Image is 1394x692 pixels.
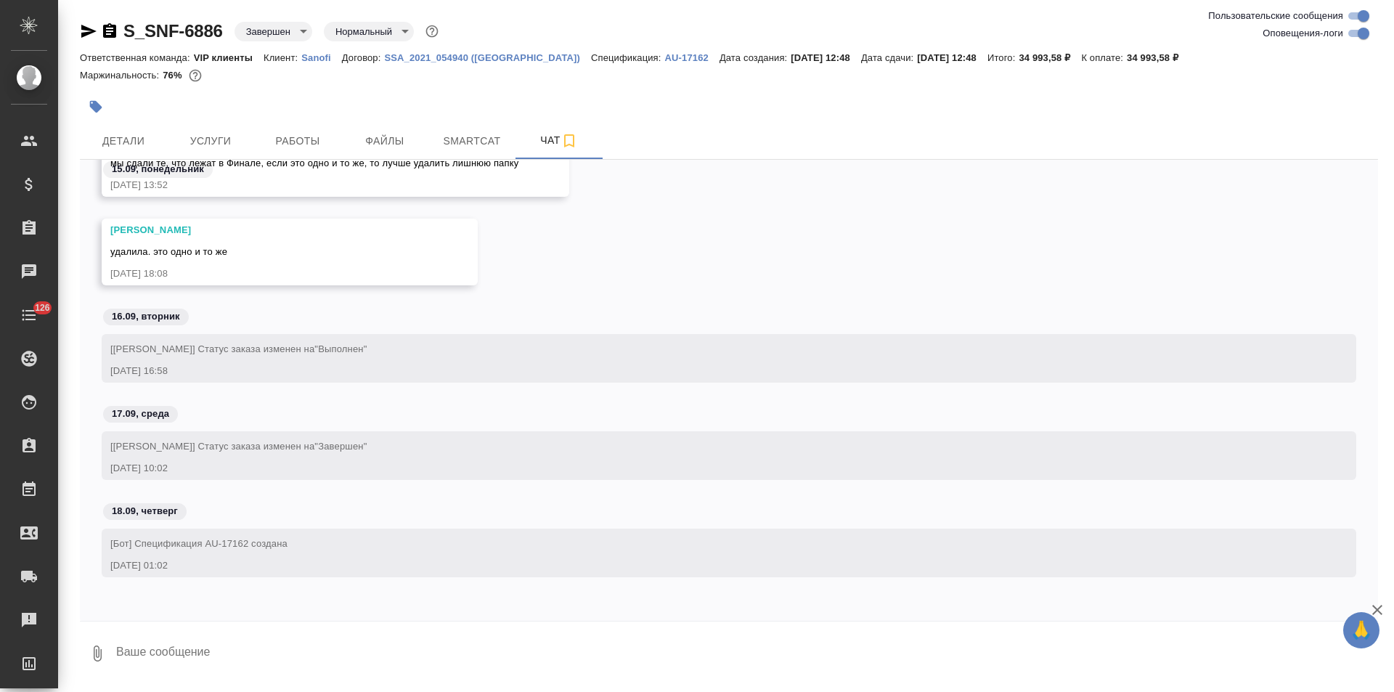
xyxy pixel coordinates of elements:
[1208,9,1343,23] span: Пользовательские сообщения
[423,22,441,41] button: Доп статусы указывают на важность/срочность заказа
[437,132,507,150] span: Smartcat
[80,70,163,81] p: Маржинальность:
[1019,52,1081,63] p: 34 993,58 ₽
[342,52,385,63] p: Договор:
[4,297,54,333] a: 126
[384,52,591,63] p: SSA_2021_054940 ([GEOGRAPHIC_DATA])
[561,132,578,150] svg: Подписаться
[263,132,333,150] span: Работы
[301,52,342,63] p: Sanofi
[264,52,301,63] p: Клиент:
[110,461,1305,476] div: [DATE] 10:02
[89,132,158,150] span: Детали
[110,364,1305,378] div: [DATE] 16:58
[112,162,204,176] p: 15.09, понедельник
[301,51,342,63] a: Sanofi
[235,22,312,41] div: Завершен
[524,131,594,150] span: Чат
[384,51,591,63] a: SSA_2021_054940 ([GEOGRAPHIC_DATA])
[1081,52,1127,63] p: К оплате:
[791,52,861,63] p: [DATE] 12:48
[26,301,59,315] span: 126
[101,23,118,40] button: Скопировать ссылку
[591,52,664,63] p: Спецификация:
[176,132,245,150] span: Услуги
[186,66,205,85] button: 7006.61 RUB;
[112,309,180,324] p: 16.09, вторник
[112,504,178,518] p: 18.09, четверг
[665,52,720,63] p: AU-17162
[80,52,194,63] p: Ответственная команда:
[861,52,917,63] p: Дата сдачи:
[110,223,427,237] div: [PERSON_NAME]
[1343,612,1379,648] button: 🙏
[110,246,227,257] span: удалила. это одно и то же
[314,343,367,354] span: "Выполнен"
[665,51,720,63] a: AU-17162
[1127,52,1189,63] p: 34 993,58 ₽
[110,538,288,549] span: [Бот] Спецификация AU-17162 создана
[110,441,367,452] span: [[PERSON_NAME]] Статус заказа изменен на
[242,25,295,38] button: Завершен
[112,407,169,421] p: 17.09, среда
[987,52,1019,63] p: Итого:
[110,558,1305,573] div: [DATE] 01:02
[110,343,367,354] span: [[PERSON_NAME]] Статус заказа изменен на
[350,132,420,150] span: Файлы
[110,266,427,281] div: [DATE] 18:08
[324,22,414,41] div: Завершен
[80,23,97,40] button: Скопировать ссылку для ЯМессенджера
[123,21,223,41] a: S_SNF-6886
[720,52,791,63] p: Дата создания:
[331,25,396,38] button: Нормальный
[80,91,112,123] button: Добавить тэг
[163,70,185,81] p: 76%
[194,52,264,63] p: VIP клиенты
[1349,615,1374,646] span: 🙏
[314,441,367,452] span: "Завершен"
[917,52,987,63] p: [DATE] 12:48
[1263,26,1343,41] span: Оповещения-логи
